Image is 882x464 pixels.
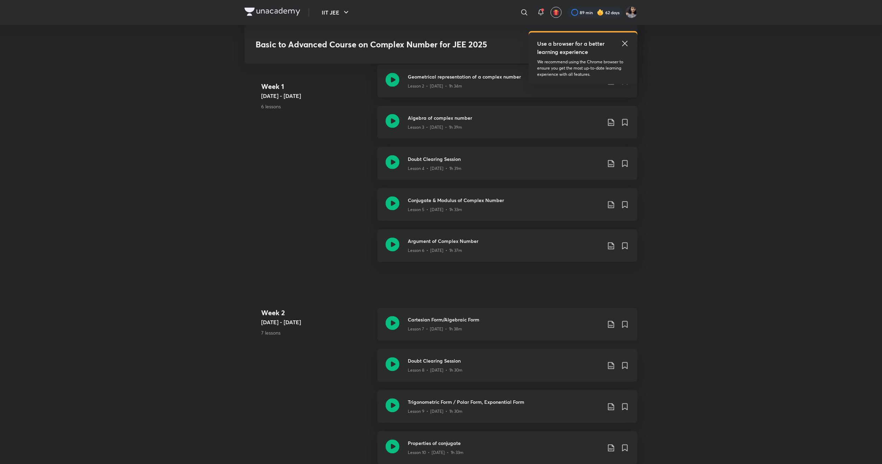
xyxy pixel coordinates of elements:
[377,229,637,271] a: Argument of Complex NumberLesson 6 • [DATE] • 1h 37m
[261,318,372,327] h5: [DATE] - [DATE]
[408,316,601,324] h3: Cartesian Form/Algebraic Form
[537,59,629,78] p: We recommend using the Chrome browser to ensure you get the most up-to-date learning experience w...
[377,390,637,431] a: Trigonometric Form / Polar Form, Exponential FormLesson 9 • [DATE] • 1h 30m
[377,147,637,188] a: Doubt Clearing SessionLesson 4 • [DATE] • 1h 31m
[408,197,601,204] h3: Conjugate & Modulus of Complex Number
[261,329,372,337] p: 7 lessons
[256,39,526,49] h3: Basic to Advanced Course on Complex Number for JEE 2025
[261,308,372,318] h4: Week 2
[408,207,462,213] p: Lesson 5 • [DATE] • 1h 33m
[261,103,372,110] p: 6 lessons
[377,106,637,147] a: Algebra of complex numberLesson 3 • [DATE] • 1h 39m
[551,7,562,18] button: avatar
[597,9,604,16] img: streak
[408,248,462,254] p: Lesson 6 • [DATE] • 1h 37m
[261,81,372,92] h4: Week 1
[377,188,637,229] a: Conjugate & Modulus of Complex NumberLesson 5 • [DATE] • 1h 33m
[408,409,462,415] p: Lesson 9 • [DATE] • 1h 30m
[537,39,606,56] h5: Use a browser for a better learning experience
[408,326,462,333] p: Lesson 7 • [DATE] • 1h 38m
[408,238,601,245] h3: Argument of Complex Number
[261,92,372,100] h5: [DATE] - [DATE]
[377,65,637,106] a: Geometrical representation of a complex numberLesson 2 • [DATE] • 1h 34m
[408,367,462,374] p: Lesson 8 • [DATE] • 1h 30m
[553,9,559,16] img: avatar
[377,308,637,349] a: Cartesian Form/Algebraic FormLesson 7 • [DATE] • 1h 38m
[408,357,601,365] h3: Doubt Clearing Session
[408,83,462,89] p: Lesson 2 • [DATE] • 1h 34m
[408,399,601,406] h3: Trigonometric Form / Polar Form, Exponential Form
[408,73,601,80] h3: Geometrical representation of a complex number
[408,155,601,163] h3: Doubt Clearing Session
[408,124,462,130] p: Lesson 3 • [DATE] • 1h 39m
[245,8,300,16] img: Company Logo
[408,440,601,447] h3: Properties of conjugate
[408,114,601,121] h3: Algebra of complex number
[408,450,463,456] p: Lesson 10 • [DATE] • 1h 33m
[626,7,637,18] img: Rakhi Sharma
[377,349,637,390] a: Doubt Clearing SessionLesson 8 • [DATE] • 1h 30m
[318,6,355,19] button: IIT JEE
[408,165,461,172] p: Lesson 4 • [DATE] • 1h 31m
[245,8,300,18] a: Company Logo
